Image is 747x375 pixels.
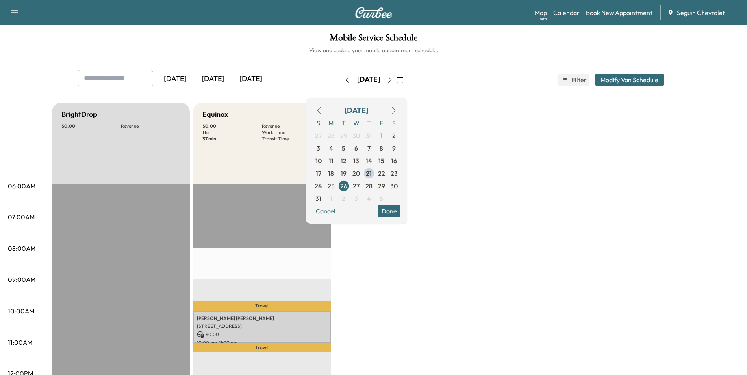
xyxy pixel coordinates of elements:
[312,205,339,217] button: Cancel
[197,331,327,338] p: $ 0.00
[367,194,371,203] span: 4
[328,169,334,178] span: 18
[325,117,337,129] span: M
[340,131,347,140] span: 29
[558,74,589,86] button: Filter
[315,156,322,165] span: 10
[328,181,335,191] span: 25
[380,131,383,140] span: 1
[350,117,363,129] span: W
[8,33,739,46] h1: Mobile Service Schedule
[328,131,335,140] span: 28
[352,131,360,140] span: 30
[197,315,327,322] p: [PERSON_NAME] [PERSON_NAME]
[553,8,580,17] a: Calendar
[194,70,232,88] div: [DATE]
[202,136,262,142] p: 37 min
[365,181,373,191] span: 28
[353,156,359,165] span: 13
[353,181,360,191] span: 27
[197,340,327,346] p: 10:00 am - 11:00 am
[202,129,262,136] p: 1 hr
[355,7,393,18] img: Curbee Logo
[121,123,180,129] p: Revenue
[378,156,384,165] span: 15
[8,181,35,191] p: 06:00AM
[366,169,372,178] span: 21
[342,143,345,153] span: 5
[390,181,398,191] span: 30
[375,117,388,129] span: F
[61,123,121,129] p: $ 0.00
[316,169,321,178] span: 17
[8,46,739,54] h6: View and update your mobile appointment schedule.
[202,109,228,120] h5: Equinox
[8,338,32,347] p: 11:00AM
[539,16,547,22] div: Beta
[586,8,652,17] a: Book New Appointment
[312,117,325,129] span: S
[262,123,321,129] p: Revenue
[535,8,547,17] a: MapBeta
[8,306,34,316] p: 10:00AM
[341,169,347,178] span: 19
[391,156,397,165] span: 16
[193,343,331,352] p: Travel
[340,181,347,191] span: 26
[262,136,321,142] p: Transit Time
[232,70,270,88] div: [DATE]
[197,323,327,329] p: [STREET_ADDRESS]
[367,143,371,153] span: 7
[202,123,262,129] p: $ 0.00
[345,105,368,116] div: [DATE]
[329,143,333,153] span: 4
[352,169,360,178] span: 20
[378,169,385,178] span: 22
[329,156,334,165] span: 11
[354,194,358,203] span: 3
[378,181,385,191] span: 29
[391,169,398,178] span: 23
[341,156,347,165] span: 12
[363,117,375,129] span: T
[193,301,331,311] p: Travel
[677,8,725,17] span: Seguin Chevrolet
[366,131,372,140] span: 31
[595,74,664,86] button: Modify Van Schedule
[380,143,383,153] span: 8
[8,244,35,253] p: 08:00AM
[392,131,396,140] span: 2
[262,129,321,136] p: Work Time
[156,70,194,88] div: [DATE]
[378,205,400,217] button: Done
[342,194,345,203] span: 2
[392,143,396,153] span: 9
[8,275,35,284] p: 09:00AM
[317,143,320,153] span: 3
[8,212,35,222] p: 07:00AM
[315,194,321,203] span: 31
[330,194,332,203] span: 1
[315,181,322,191] span: 24
[357,75,380,85] div: [DATE]
[380,194,383,203] span: 5
[366,156,372,165] span: 14
[61,109,97,120] h5: BrightDrop
[354,143,358,153] span: 6
[388,117,400,129] span: S
[337,117,350,129] span: T
[571,75,586,85] span: Filter
[315,131,322,140] span: 27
